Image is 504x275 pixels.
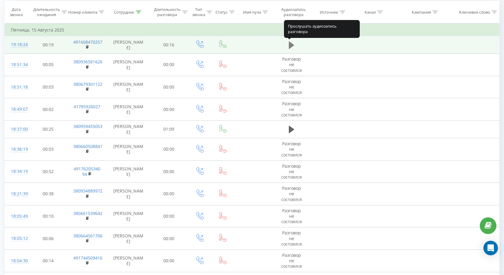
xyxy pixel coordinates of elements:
[107,205,150,227] td: [PERSON_NAME]
[150,98,188,121] td: 00:00
[107,227,150,250] td: [PERSON_NAME]
[150,160,188,183] td: 00:00
[107,250,150,272] td: [PERSON_NAME]
[11,188,23,200] div: 18:21:39
[150,227,188,250] td: 00:00
[73,188,102,194] a: 380934889972
[11,255,23,267] div: 18:04:30
[150,76,188,98] td: 00:00
[29,76,67,98] td: 00:03
[73,81,102,87] a: 380679301122
[459,10,490,15] div: Ключевое слово
[11,103,23,115] div: 18:49:07
[11,59,23,71] div: 18:51:34
[107,36,150,54] td: [PERSON_NAME]
[74,104,100,109] a: 41785926027
[107,76,150,98] td: [PERSON_NAME]
[11,81,23,93] div: 18:51:18
[11,233,23,244] div: 18:05:12
[107,120,150,138] td: [PERSON_NAME]
[215,10,228,15] div: Статус
[365,10,376,15] div: Канал
[150,183,188,205] td: 00:00
[150,205,188,227] td: 00:00
[11,143,23,155] div: 18:36:19
[73,210,102,216] a: 380661539642
[107,98,150,121] td: [PERSON_NAME]
[29,120,67,138] td: 00:25
[281,101,302,117] span: Разговор не состоялся
[150,36,188,54] td: 00:16
[11,123,23,135] div: 18:37:00
[281,208,302,224] span: Разговор не состоялся
[73,39,102,45] a: 491608470257
[73,255,102,261] a: 491744509416
[150,54,188,76] td: 00:00
[107,160,150,183] td: [PERSON_NAME]
[107,183,150,205] td: [PERSON_NAME]
[73,143,102,149] a: 380660508841
[281,56,302,73] span: Разговор не состоялся
[281,230,302,246] span: Разговор не состоялся
[281,141,302,157] span: Разговор не состоялся
[29,98,67,121] td: 00:02
[33,7,60,17] div: Длительность ожидания
[281,79,302,95] span: Разговор не состоялся
[150,250,188,272] td: 00:00
[29,54,67,76] td: 00:05
[73,233,102,239] a: 380664561706
[29,36,67,54] td: 00:19
[243,10,261,15] div: Имя пула
[5,7,28,17] div: Дата звонка
[150,120,188,138] td: 01:09
[483,241,498,255] div: Open Intercom Messenger
[29,183,67,205] td: 00:38
[281,185,302,202] span: Разговор не состоялся
[68,10,97,15] div: Номер клиента
[11,166,23,177] div: 18:34:19
[281,163,302,180] span: Разговор не состоялся
[73,123,102,129] a: 380959455053
[11,210,23,222] div: 18:05:49
[281,252,302,269] span: Разговор не состоялся
[279,7,309,17] div: Аудиозапись разговора
[11,39,23,51] div: 19:18:24
[107,54,150,76] td: [PERSON_NAME]
[154,7,181,17] div: Длительность разговора
[412,10,431,15] div: Кампания
[73,59,102,65] a: 380936581626
[320,10,338,15] div: Источник
[29,250,67,272] td: 00:14
[192,7,205,17] div: Тип звонка
[29,227,67,250] td: 00:06
[29,138,67,161] td: 00:03
[5,24,499,36] td: Пятница, 15 Августа 2025
[74,166,100,177] a: 4917620534094
[150,138,188,161] td: 00:00
[29,205,67,227] td: 00:10
[114,10,134,15] div: Сотрудник
[284,20,360,38] div: Прослушать аудиозапись разговора
[29,160,67,183] td: 00:52
[107,138,150,161] td: [PERSON_NAME]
